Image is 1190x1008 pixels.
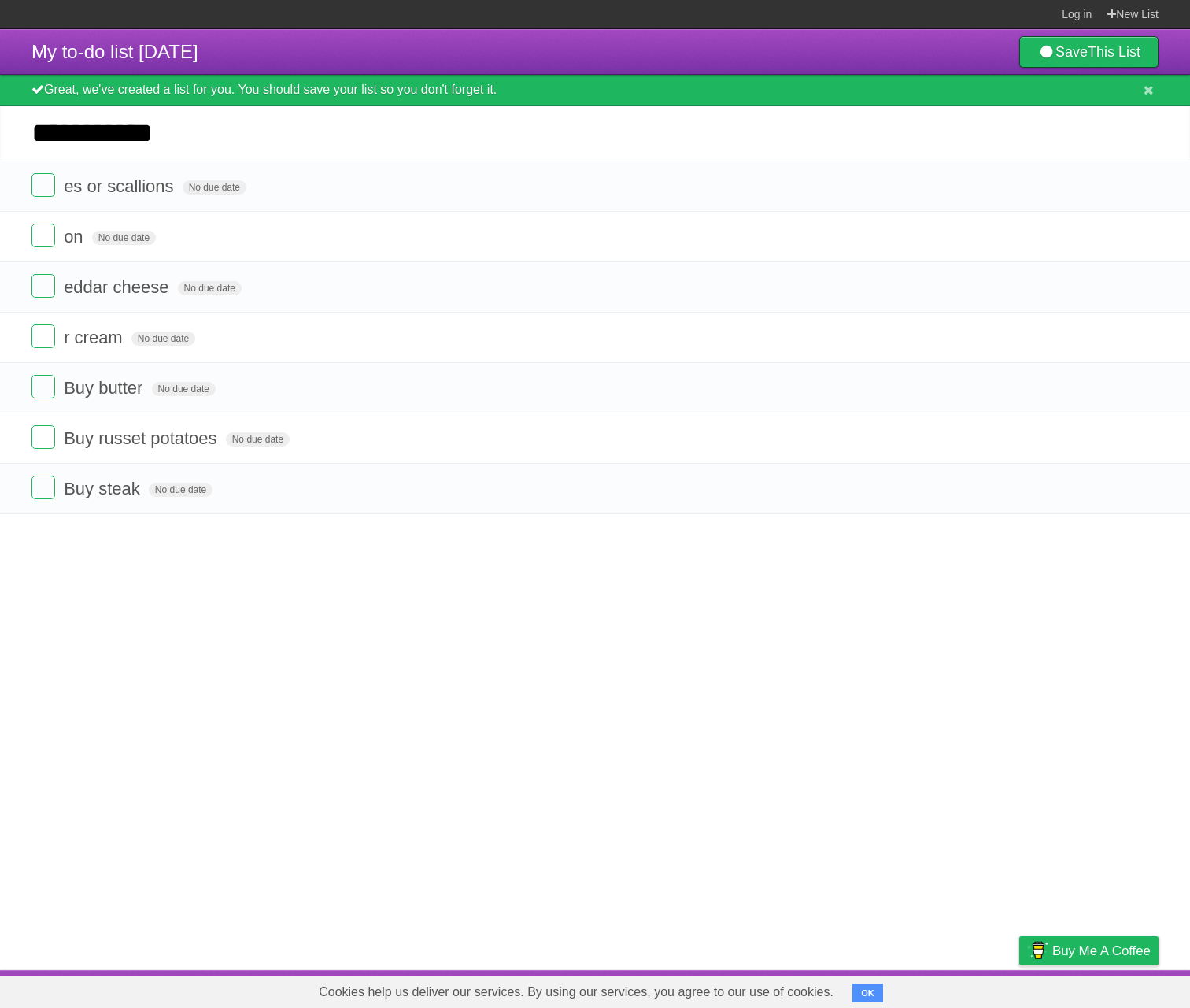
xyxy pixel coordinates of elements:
a: Developers [862,974,926,1004]
span: Buy russet potatoes [64,428,220,448]
span: Buy me a coffee [1052,937,1151,965]
a: SaveThis List [1019,36,1159,68]
span: No due date [226,432,290,447]
span: eddar cheese [64,277,172,297]
span: on [64,227,87,246]
span: No due date [131,332,195,346]
a: Privacy [999,974,1040,1004]
span: No due date [92,231,156,245]
span: Buy butter [64,378,146,398]
a: Terms [945,974,980,1004]
span: No due date [178,281,242,295]
span: No due date [152,382,216,396]
span: My to-do list [DATE] [31,41,198,62]
label: Done [31,375,55,398]
span: Cookies help us deliver our services. By using our services, you agree to our use of cookies. [303,976,849,1008]
label: Done [31,173,55,197]
span: No due date [183,180,246,195]
label: Done [31,425,55,449]
span: r cream [64,328,127,347]
b: This List [1088,44,1140,60]
a: Buy me a coffee [1019,936,1159,965]
label: Done [31,274,55,298]
span: No due date [149,483,213,497]
label: Done [31,324,55,348]
span: Buy steak [64,479,144,498]
button: OK [852,984,883,1002]
label: Done [31,476,55,499]
a: About [810,974,843,1004]
label: Done [31,224,55,247]
a: Suggest a feature [1059,974,1159,1004]
img: Buy me a coffee [1027,937,1048,964]
span: es or scallions [64,176,177,196]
